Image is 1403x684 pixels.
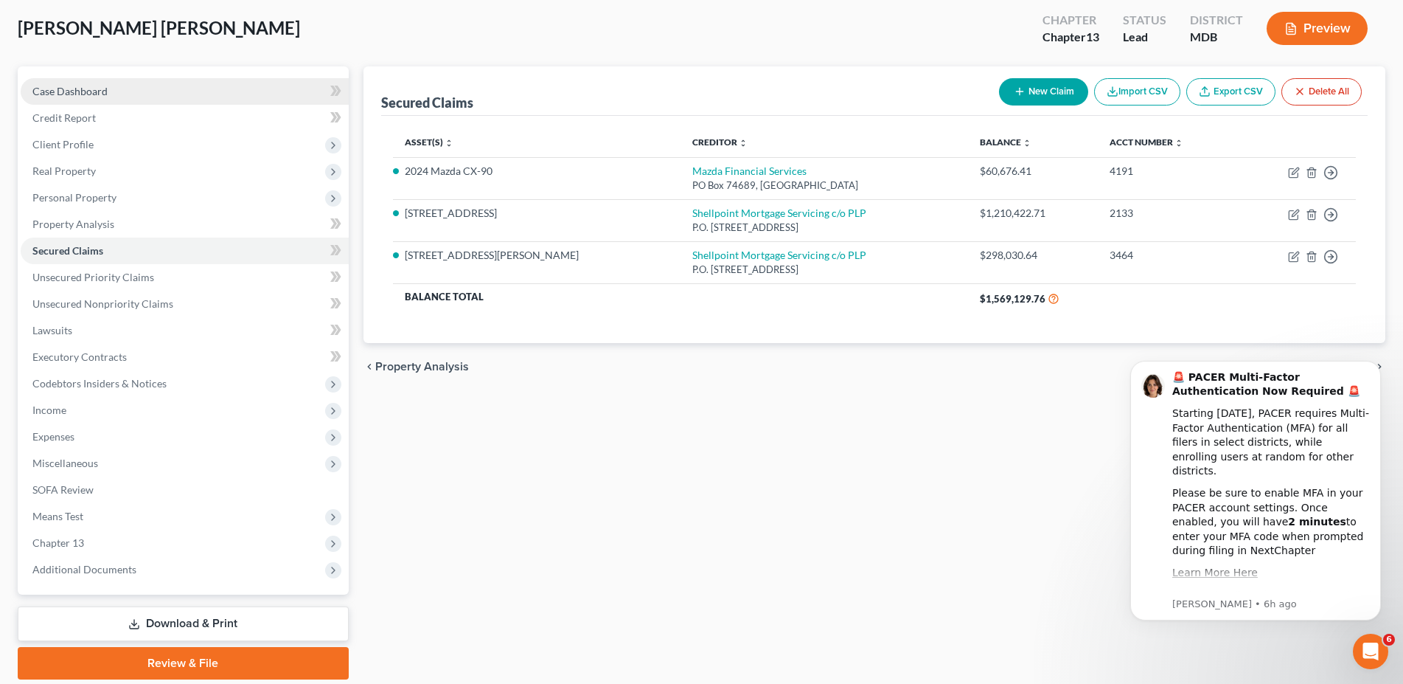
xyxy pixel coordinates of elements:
a: Property Analysis [21,211,349,238]
div: 3464 [1110,248,1228,263]
span: Additional Documents [32,563,136,576]
a: Secured Claims [21,238,349,264]
span: [PERSON_NAME] [PERSON_NAME] [18,17,300,38]
span: Miscellaneous [32,457,98,469]
span: Executory Contracts [32,350,127,363]
a: Balance unfold_more [980,137,1031,148]
a: Asset(s) unfold_more [405,137,453,148]
a: Unsecured Priority Claims [21,264,349,291]
span: Lawsuits [32,324,72,336]
div: PO Box 74689, [GEOGRAPHIC_DATA] [692,179,956,193]
i: unfold_more [445,139,453,148]
i: unfold_more [739,139,748,148]
iframe: Intercom live chat [1353,634,1388,669]
div: 2133 [1110,206,1228,221]
span: Income [32,404,66,416]
span: Case Dashboard [32,85,108,97]
a: Case Dashboard [21,78,349,105]
button: New Claim [999,78,1088,106]
span: Codebtors Insiders & Notices [32,377,167,390]
li: [STREET_ADDRESS][PERSON_NAME] [405,248,669,263]
span: Means Test [32,510,83,522]
a: Executory Contracts [21,344,349,370]
span: $1,569,129.76 [980,293,1045,305]
div: MDB [1190,29,1243,46]
span: Unsecured Priority Claims [32,271,154,283]
button: Preview [1267,12,1368,45]
a: Creditor unfold_more [692,137,748,148]
span: Unsecured Nonpriority Claims [32,297,173,310]
div: Status [1123,12,1166,29]
div: Lead [1123,29,1166,46]
span: 6 [1383,634,1395,646]
span: Chapter 13 [32,536,84,549]
div: Secured Claims [381,94,473,111]
div: Chapter [1042,12,1099,29]
div: $298,030.64 [980,248,1086,263]
a: Shellpoint Mortgage Servicing c/o PLP [692,207,866,219]
span: SOFA Review [32,483,94,496]
span: Credit Report [32,111,96,124]
a: Lawsuits [21,317,349,344]
div: Chapter [1042,29,1099,46]
span: Secured Claims [32,244,103,257]
i: chevron_left [363,361,375,373]
th: Balance Total [393,283,969,314]
span: Property Analysis [375,361,469,373]
a: Acct Number unfold_more [1110,137,1183,148]
span: 13 [1086,30,1099,44]
a: Credit Report [21,105,349,131]
div: $1,210,422.71 [980,206,1086,221]
a: Export CSV [1186,78,1275,106]
iframe: Intercom notifications message [1108,339,1403,644]
div: P.O. [STREET_ADDRESS] [692,263,956,277]
span: Personal Property [32,191,116,204]
i: unfold_more [1023,139,1031,148]
span: Property Analysis [32,218,114,230]
a: Review & File [18,647,349,680]
i: unfold_more [1174,139,1183,148]
a: Mazda Financial Services [692,165,807,177]
span: Client Profile [32,138,94,151]
div: District [1190,12,1243,29]
div: 4191 [1110,164,1228,179]
div: $60,676.41 [980,164,1086,179]
span: Real Property [32,165,96,177]
button: Delete All [1281,78,1362,106]
li: 2024 Mazda CX-90 [405,164,669,179]
span: Expenses [32,430,74,443]
a: Unsecured Nonpriority Claims [21,291,349,317]
button: Import CSV [1094,78,1180,106]
a: Download & Print [18,607,349,641]
button: chevron_left Property Analysis [363,361,469,373]
div: P.O. [STREET_ADDRESS] [692,221,956,235]
li: [STREET_ADDRESS] [405,206,669,221]
a: Shellpoint Mortgage Servicing c/o PLP [692,249,866,261]
a: SOFA Review [21,477,349,503]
